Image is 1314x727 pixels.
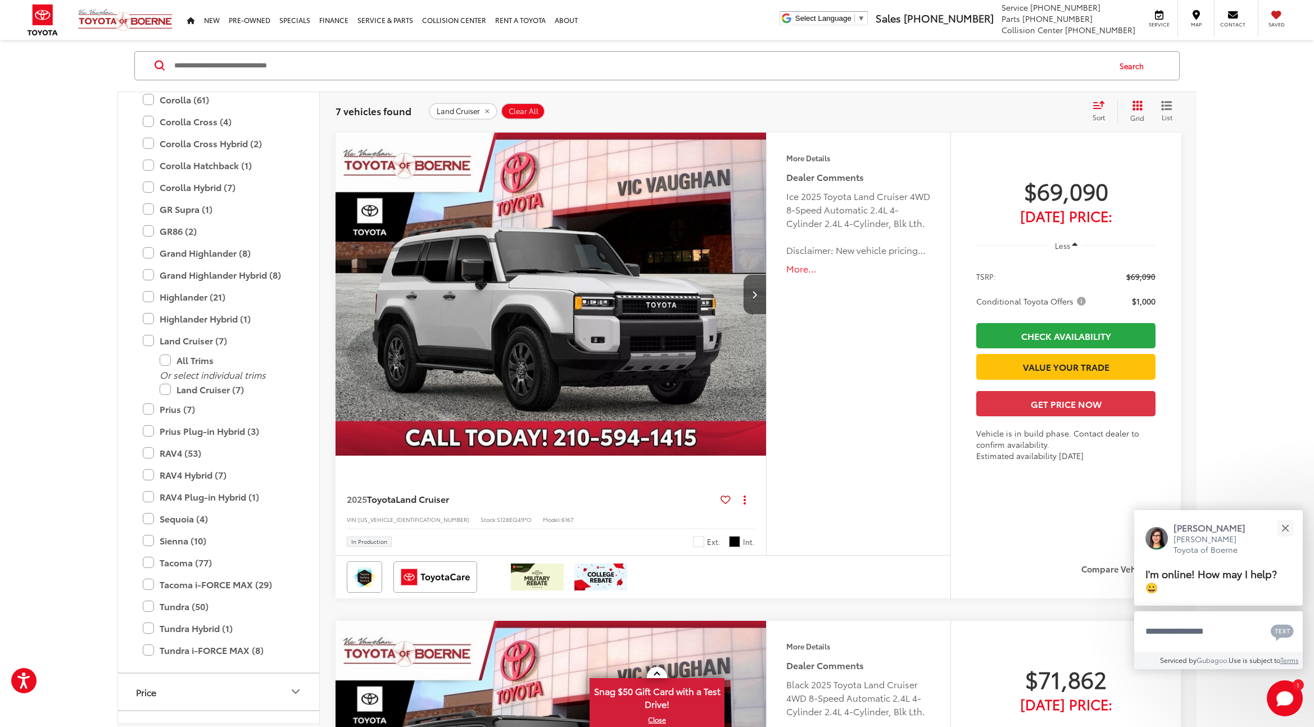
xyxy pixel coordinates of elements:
[143,399,294,419] label: Prius (7)
[1173,534,1257,556] p: [PERSON_NAME] Toyota of Boerne
[976,391,1156,416] button: Get Price Now
[160,351,294,370] label: All Trims
[743,537,755,547] span: Int.
[347,492,367,505] span: 2025
[744,275,766,314] button: Next image
[729,536,740,547] span: Black Leather
[336,104,411,117] span: 7 vehicles found
[396,564,475,590] img: ToyotaCare Vic Vaughan Toyota of Boerne Boerne TX
[735,489,755,509] button: Actions
[1184,21,1208,28] span: Map
[976,176,1156,205] span: $69,090
[1229,655,1280,665] span: Use is subject to
[78,8,173,31] img: Vic Vaughan Toyota of Boerne
[561,515,574,524] span: 6167
[143,178,294,197] label: Corolla Hybrid (7)
[136,687,156,697] div: Price
[976,665,1156,693] span: $71,862
[143,156,294,175] label: Corolla Hatchback (1)
[795,14,865,22] a: Select Language​
[1055,240,1070,251] span: Less
[143,531,294,551] label: Sienna (10)
[1109,52,1160,80] button: Search
[143,243,294,263] label: Grand Highlander (8)
[143,509,294,529] label: Sequoia (4)
[1161,112,1172,122] span: List
[501,103,545,120] button: Clear All
[707,537,721,547] span: Ext.
[1264,21,1289,28] span: Saved
[347,515,358,524] span: VIN:
[904,11,994,25] span: [PHONE_NUMBER]
[289,685,302,698] div: Price
[1030,2,1100,13] span: [PHONE_NUMBER]
[976,296,1088,307] span: Conditional Toyota Offers
[976,271,996,282] span: TSRP:
[1081,564,1170,575] label: Compare Vehicle
[143,487,294,507] label: RAV4 Plug-in Hybrid (1)
[1147,21,1172,28] span: Service
[143,309,294,329] label: Highlander Hybrid (1)
[335,133,767,457] img: 2025 Toyota Land Cruiser FT4WD
[143,575,294,594] label: Tacoma i-FORCE MAX (29)
[351,539,387,544] span: In Production
[1134,611,1303,652] textarea: Type your message
[143,331,294,351] label: Land Cruiser (7)
[173,52,1109,79] form: Search by Make, Model, or Keyword
[335,133,767,456] div: 2025 Toyota Land Cruiser Land Cruiser 0
[1267,680,1303,716] svg: Start Chat
[1160,655,1197,665] span: Serviced by
[876,11,901,25] span: Sales
[976,323,1156,348] a: Check Availability
[335,133,767,456] a: 2025 Toyota Land Cruiser FT4WD2025 Toyota Land Cruiser FT4WD2025 Toyota Land Cruiser FT4WD2025 To...
[786,658,931,672] h5: Dealer Comments
[429,103,497,120] button: remove Land%20Cruiser
[786,262,931,275] button: More...
[143,221,294,241] label: GR86 (2)
[1134,510,1303,669] div: Close[PERSON_NAME][PERSON_NAME] Toyota of BoerneI'm online! How may I help? 😀Type your messageCha...
[1197,655,1229,665] a: Gubagoo.
[143,90,294,110] label: Corolla (61)
[1087,100,1117,122] button: Select sort value
[143,287,294,307] label: Highlander (21)
[160,380,294,399] label: Land Cruiser (7)
[1267,619,1297,644] button: Chat with SMS
[1280,655,1299,665] a: Terms
[437,107,480,116] span: Land Cruiser
[481,515,497,524] span: Stock:
[1173,521,1257,534] p: [PERSON_NAME]
[1220,21,1245,28] span: Contact
[795,14,851,22] span: Select Language
[143,619,294,638] label: Tundra Hybrid (1)
[1002,24,1063,35] span: Collision Center
[1132,296,1156,307] span: $1,000
[543,515,561,524] span: Model:
[1153,100,1181,122] button: List View
[143,134,294,153] label: Corolla Cross Hybrid (2)
[367,492,396,505] span: Toyota
[143,553,294,572] label: Tacoma (77)
[976,296,1090,307] button: Conditional Toyota Offers
[786,189,931,257] div: Ice 2025 Toyota Land Cruiser 4WD 8-Speed Automatic 2.4L 4-Cylinder 2.4L 4-Cylinder, Blk Lth. Disc...
[1002,2,1028,13] span: Service
[509,107,538,116] span: Clear All
[396,492,449,505] span: Land Cruiser
[976,428,1156,461] div: Vehicle is in build phase. Contact dealer to confirm availability. Estimated availability [DATE]
[511,564,564,590] img: /static/brand-toyota/National_Assets/toyota-military-rebate.jpeg?height=48
[1145,566,1277,594] span: I'm online! How may I help? 😀
[786,642,931,650] h4: More Details
[143,640,294,660] label: Tundra i-FORCE MAX (8)
[1271,623,1294,641] svg: Text
[591,679,723,714] span: Snag $50 Gift Card with a Test Drive!
[693,536,704,547] span: Ice Cap
[858,14,865,22] span: ▼
[143,465,294,485] label: RAV4 Hybrid (7)
[976,354,1156,379] a: Value Your Trade
[1002,13,1020,24] span: Parts
[1117,100,1153,122] button: Grid View
[160,368,266,381] i: Or select individual trims
[143,443,294,463] label: RAV4 (53)
[143,199,294,219] label: GR Supra (1)
[744,495,746,504] span: dropdown dots
[497,515,532,524] span: S128EQ49*O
